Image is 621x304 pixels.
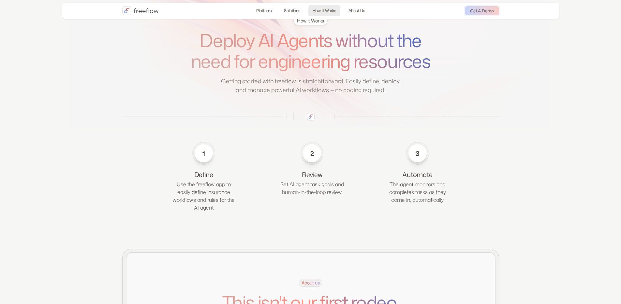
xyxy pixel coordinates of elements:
[413,149,422,158] div: 3
[344,5,369,16] a: About Us
[385,170,450,179] div: Automate
[186,30,435,72] h1: Deploy AI Agents without the need for engineering resources
[221,77,400,94] p: Getting started with freeflow is straightforward. Easily define, deploy, and manage powerful AI w...
[199,149,208,158] div: 1
[171,180,236,212] p: Use the freeflow app to easily define insurance workflows and rules for the AI agent
[307,149,317,158] div: 2
[465,6,499,15] a: Get A Demo
[297,18,324,24] div: How It Works
[280,5,304,16] a: Solutions
[299,279,322,287] span: About us
[385,180,450,204] p: The agent monitors and completes tasks as they come in, automatically
[308,5,340,16] a: How It Works
[279,170,345,179] div: Review
[171,170,236,179] div: Define
[122,6,159,15] a: home
[252,5,276,16] a: Platform
[279,180,345,196] p: Set AI agent task goals and human-in-the-loop review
